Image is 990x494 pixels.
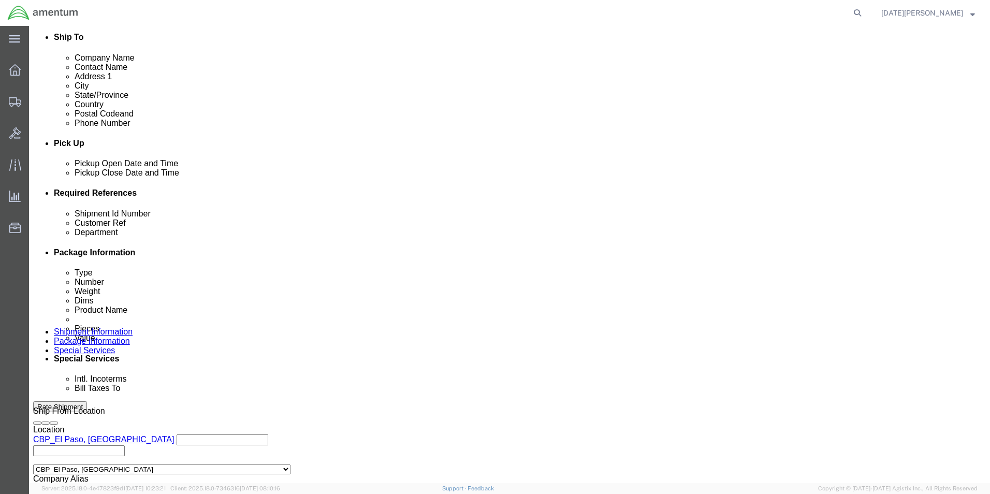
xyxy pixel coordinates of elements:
[7,5,79,21] img: logo
[468,485,494,491] a: Feedback
[41,485,166,491] span: Server: 2025.18.0-4e47823f9d1
[170,485,280,491] span: Client: 2025.18.0-7346316
[881,7,976,19] button: [DATE][PERSON_NAME]
[442,485,468,491] a: Support
[818,484,978,493] span: Copyright © [DATE]-[DATE] Agistix Inc., All Rights Reserved
[29,26,990,483] iframe: FS Legacy Container
[240,485,280,491] span: [DATE] 08:10:16
[881,7,963,19] span: Noel Arrieta
[125,485,166,491] span: [DATE] 10:23:21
